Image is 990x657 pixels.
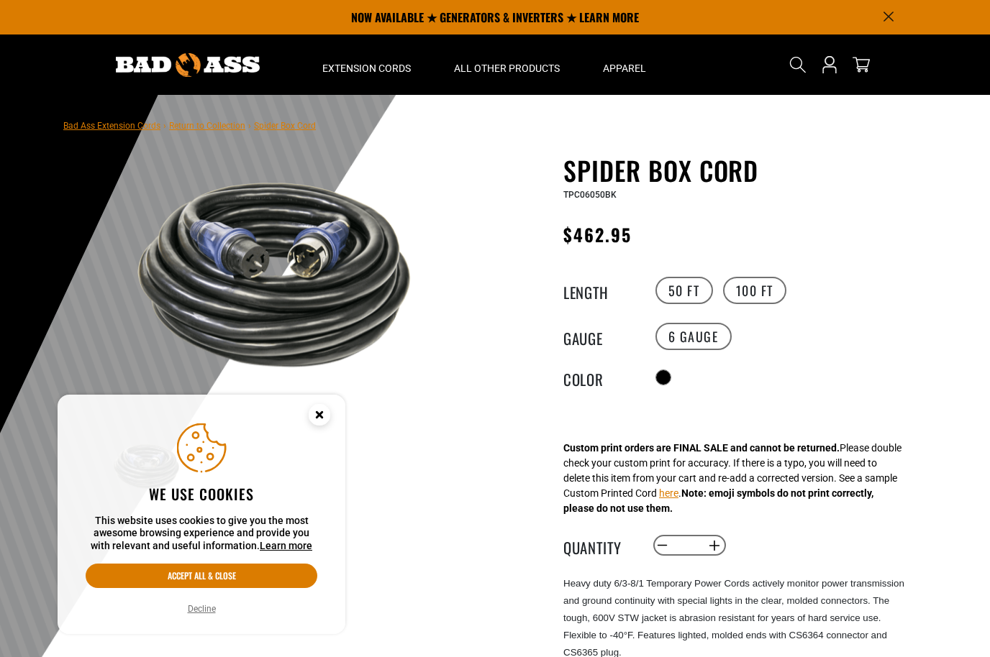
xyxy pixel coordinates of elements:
legend: Color [563,368,635,387]
span: All Other Products [454,62,560,75]
strong: Custom print orders are FINAL SALE and cannot be returned. [563,442,840,454]
p: This website uses cookies to give you the most awesome browsing experience and provide you with r... [86,515,317,553]
span: › [163,121,166,131]
span: Extension Cords [322,62,411,75]
summary: All Other Products [432,35,581,95]
label: 100 FT [723,277,787,304]
summary: Search [786,53,809,76]
legend: Gauge [563,327,635,346]
span: › [248,121,251,131]
a: Learn more [260,540,312,551]
h1: Spider Box Cord [563,155,916,185]
button: Accept all & close [86,564,317,588]
a: Bad Ass Extension Cords [63,121,160,131]
nav: breadcrumbs [63,116,316,134]
strong: Note: emoji symbols do not print correctly, please do not use them. [563,487,873,514]
div: Please double check your custom print for accuracy. If there is a typo, you will need to delete t... [563,441,902,516]
button: here [659,486,678,501]
img: black [106,158,453,389]
span: $462.95 [563,221,632,247]
span: Spider Box Cord [254,121,316,131]
span: Apparel [603,62,646,75]
label: 50 FT [655,277,713,304]
aside: Cookie Consent [58,395,345,635]
a: Return to Collection [169,121,245,131]
button: Decline [183,602,220,616]
h2: We use cookies [86,484,317,503]
span: TPC06050BK [563,190,617,200]
summary: Apparel [581,35,668,95]
img: Bad Ass Extension Cords [116,53,260,77]
label: 6 Gauge [655,323,732,350]
label: Quantity [563,536,635,555]
legend: Length [563,281,635,300]
summary: Extension Cords [301,35,432,95]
